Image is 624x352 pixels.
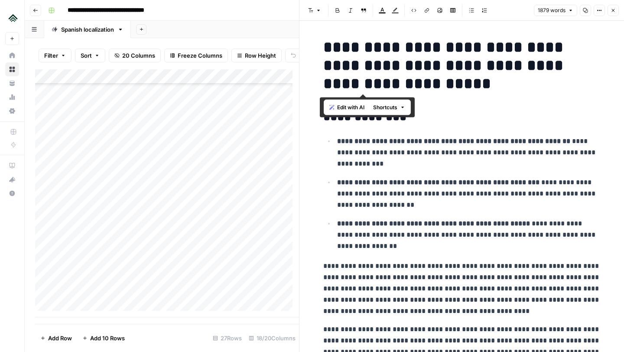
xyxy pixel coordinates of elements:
[5,49,19,62] a: Home
[92,50,99,57] img: tab_keywords_by_traffic_grey.svg
[14,23,21,29] img: website_grey.svg
[5,90,19,104] a: Usage
[90,334,125,342] span: Add 10 Rows
[285,49,319,62] button: Undo
[6,173,19,186] div: What's new?
[23,23,97,29] div: Dominio: [DOMAIN_NAME]
[24,14,42,21] div: v 4.0.25
[5,159,19,173] a: AirOps Academy
[245,51,276,60] span: Row Height
[36,50,43,57] img: tab_domain_overview_orange.svg
[81,51,92,60] span: Sort
[35,331,77,345] button: Add Row
[5,104,19,118] a: Settings
[5,62,19,76] a: Browse
[178,51,222,60] span: Freeze Columns
[5,7,19,29] button: Workspace: Uplisting
[61,25,114,34] div: Spanish localization
[44,51,58,60] span: Filter
[39,49,71,62] button: Filter
[326,102,368,113] button: Edit with AI
[337,104,364,111] span: Edit with AI
[5,186,19,200] button: Help + Support
[5,76,19,90] a: Your Data
[44,21,131,38] a: Spanish localization
[5,173,19,186] button: What's new?
[109,49,161,62] button: 20 Columns
[534,5,577,16] button: 1879 words
[77,331,130,345] button: Add 10 Rows
[102,51,138,57] div: Palabras clave
[370,102,409,113] button: Shortcuts
[14,14,21,21] img: logo_orange.svg
[231,49,282,62] button: Row Height
[245,331,299,345] div: 18/20 Columns
[45,51,66,57] div: Dominio
[373,104,397,111] span: Shortcuts
[75,49,105,62] button: Sort
[164,49,228,62] button: Freeze Columns
[5,10,21,26] img: Uplisting Logo
[538,7,565,14] span: 1879 words
[209,331,245,345] div: 27 Rows
[122,51,155,60] span: 20 Columns
[48,334,72,342] span: Add Row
